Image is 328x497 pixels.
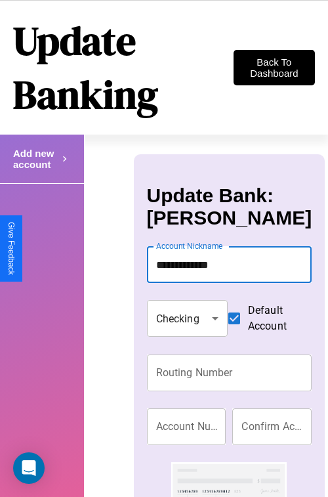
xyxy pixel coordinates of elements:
span: Default Account [248,303,301,334]
button: Back To Dashboard [234,50,315,85]
div: Checking [147,300,228,337]
div: Open Intercom Messenger [13,452,45,484]
h3: Update Bank: [PERSON_NAME] [147,184,312,229]
h4: Add new account [13,148,59,170]
div: Give Feedback [7,222,16,275]
label: Account Nickname [156,240,223,251]
h1: Update Banking [13,14,234,121]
